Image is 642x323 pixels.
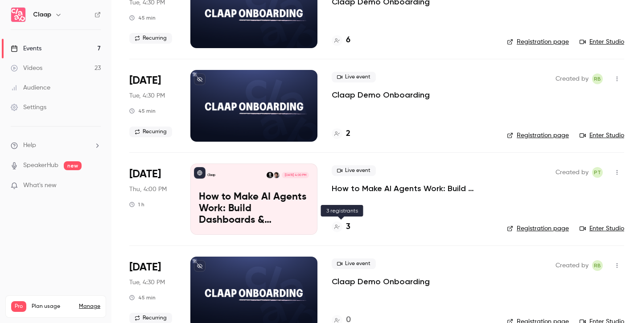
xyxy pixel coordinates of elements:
span: PT [594,167,601,178]
li: help-dropdown-opener [11,141,101,150]
img: Pierre Touzeau [273,172,280,178]
div: Settings [11,103,46,112]
div: Sep 11 Thu, 4:00 PM (Europe/Lisbon) [129,164,176,235]
span: Thu, 4:00 PM [129,185,167,194]
p: How to Make AI Agents Work: Build Dashboards & Automations with Claap MCP [199,192,309,226]
a: Claap Demo Onboarding [332,276,430,287]
p: Claap [207,173,215,177]
span: Live event [332,165,376,176]
span: [DATE] [129,167,161,181]
span: What's new [23,181,57,190]
a: Manage [79,303,100,310]
span: Recurring [129,127,172,137]
div: Sep 9 Tue, 5:30 PM (Europe/Paris) [129,70,176,141]
span: Tue, 4:30 PM [129,91,165,100]
span: Help [23,141,36,150]
a: 2 [332,128,350,140]
iframe: Noticeable Trigger [90,182,101,190]
h4: 3 [346,221,350,233]
a: 6 [332,34,350,46]
div: Videos [11,64,42,73]
img: Claap [11,8,25,22]
a: Registration page [507,131,569,140]
span: Created by [556,167,588,178]
span: Tue, 4:30 PM [129,278,165,287]
img: Robin Bonduelle [267,172,273,178]
div: Audience [11,83,50,92]
div: 45 min [129,294,156,301]
div: 1 h [129,201,144,208]
a: Registration page [507,224,569,233]
a: 3 [332,221,350,233]
span: Pierre Touzeau [592,167,603,178]
span: RB [594,260,601,271]
a: SpeakerHub [23,161,58,170]
h4: 2 [346,128,350,140]
span: [DATE] [129,74,161,88]
span: Live event [332,72,376,82]
span: Robin Bonduelle [592,260,603,271]
div: Events [11,44,41,53]
h6: Claap [33,10,51,19]
a: Enter Studio [580,37,624,46]
span: RB [594,74,601,84]
span: Created by [556,260,588,271]
span: [DATE] [129,260,161,274]
div: 45 min [129,14,156,21]
span: new [64,161,82,170]
a: How to Make AI Agents Work: Build Dashboards & Automations with Claap MCP [332,183,493,194]
div: 45 min [129,107,156,114]
span: Created by [556,74,588,84]
span: Recurring [129,33,172,44]
span: Pro [11,301,26,312]
a: How to Make AI Agents Work: Build Dashboards & Automations with Claap MCPClaapPierre TouzeauRobin... [190,164,317,235]
h4: 6 [346,34,350,46]
span: [DATE] 4:00 PM [282,172,309,178]
span: Plan usage [32,303,74,310]
a: Enter Studio [580,131,624,140]
a: Enter Studio [580,224,624,233]
span: Robin Bonduelle [592,74,603,84]
a: Claap Demo Onboarding [332,90,430,100]
span: Live event [332,258,376,269]
a: Registration page [507,37,569,46]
